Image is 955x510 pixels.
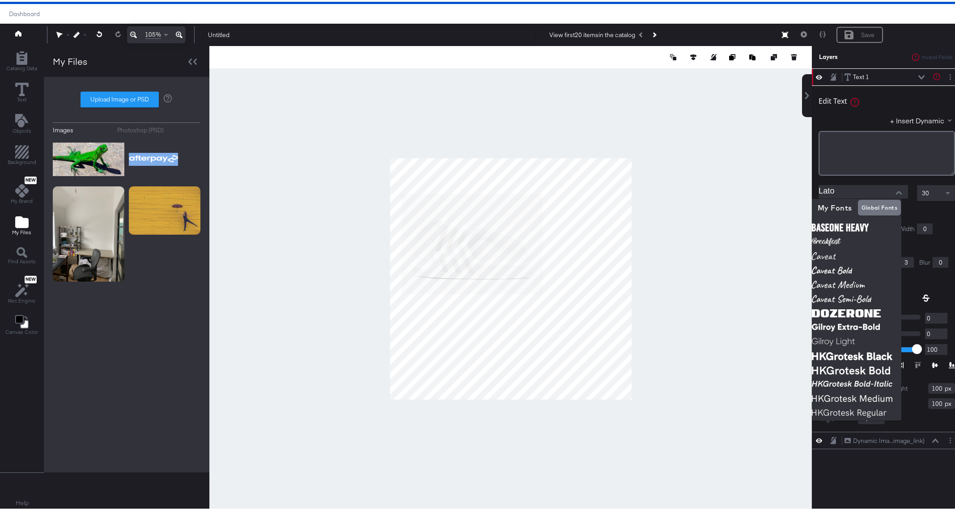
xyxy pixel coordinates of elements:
[7,110,37,135] button: Add Text
[892,184,905,198] button: Close
[812,362,901,376] img: HKGrotesk Bold
[7,212,37,237] button: Add Files
[9,493,35,510] button: Help
[812,290,901,304] img: Caveat Semi-Bold
[10,79,34,104] button: Text
[549,29,635,38] div: View first 20 items in the catalog
[853,435,925,443] div: Dynamic Ima...image_link)
[819,51,910,59] div: Layers
[812,304,901,319] img: DozerOne
[3,243,41,266] button: Find Assets
[853,71,869,80] div: Text 1
[8,295,35,303] span: Rec Engine
[648,25,660,41] button: Next Product
[922,187,929,195] span: 30
[6,63,37,70] span: Catalog Data
[946,434,955,443] button: Layer Options
[8,157,36,164] span: Background
[946,71,955,80] button: Layer Options
[921,52,955,59] div: Invalid Fields
[53,124,110,133] button: Images
[13,126,31,133] span: Objects
[749,51,758,60] button: Paste image
[12,227,31,234] span: My Files
[844,71,870,80] button: Text 1
[3,272,41,305] button: NewRec Engine
[899,223,915,232] label: Width
[1,47,42,73] button: Add Rectangle
[812,261,901,276] img: Caveat Bold
[812,276,901,290] img: Caveat Medium
[844,434,925,444] button: Dynamic Ima...image_link)
[729,51,738,60] button: Copy image
[812,390,901,405] img: HKGrotesk Medium
[812,319,901,333] img: Gilroy Extra-Bold
[812,419,901,433] img: HKGrotesk Semi-Bold
[2,142,42,167] button: Add Rectangle
[53,124,73,133] div: Images
[9,8,40,16] a: Dashboard
[17,94,27,101] span: Text
[890,114,955,123] button: + Insert Dynamic
[812,333,901,347] img: Gilroy Light
[818,200,852,212] span: My Fonts
[919,257,930,265] label: Blur
[25,275,37,281] span: New
[812,376,901,390] img: HKGrotesk Bold-Italic
[749,52,756,59] svg: Paste image
[812,219,901,233] img: BaseOne Heavy
[812,347,901,362] img: HKGrotesk Black
[812,233,901,247] img: Breakfast
[117,124,201,133] button: Photoshop (PSD)
[11,196,33,203] span: My Brand
[5,327,38,334] span: Canvas Color
[16,497,29,506] a: Help
[145,29,161,37] span: 105%
[819,95,847,104] div: Edit Text
[25,176,37,181] span: New
[814,198,856,214] button: My Fonts
[812,247,901,261] img: Caveat
[812,405,901,419] img: HKGrotesk Regular
[117,124,164,133] div: Photoshop (PSD)
[729,52,735,59] svg: Copy image
[53,53,87,66] div: My Files
[5,173,38,206] button: NewMy Brand
[8,256,36,263] span: Find Assets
